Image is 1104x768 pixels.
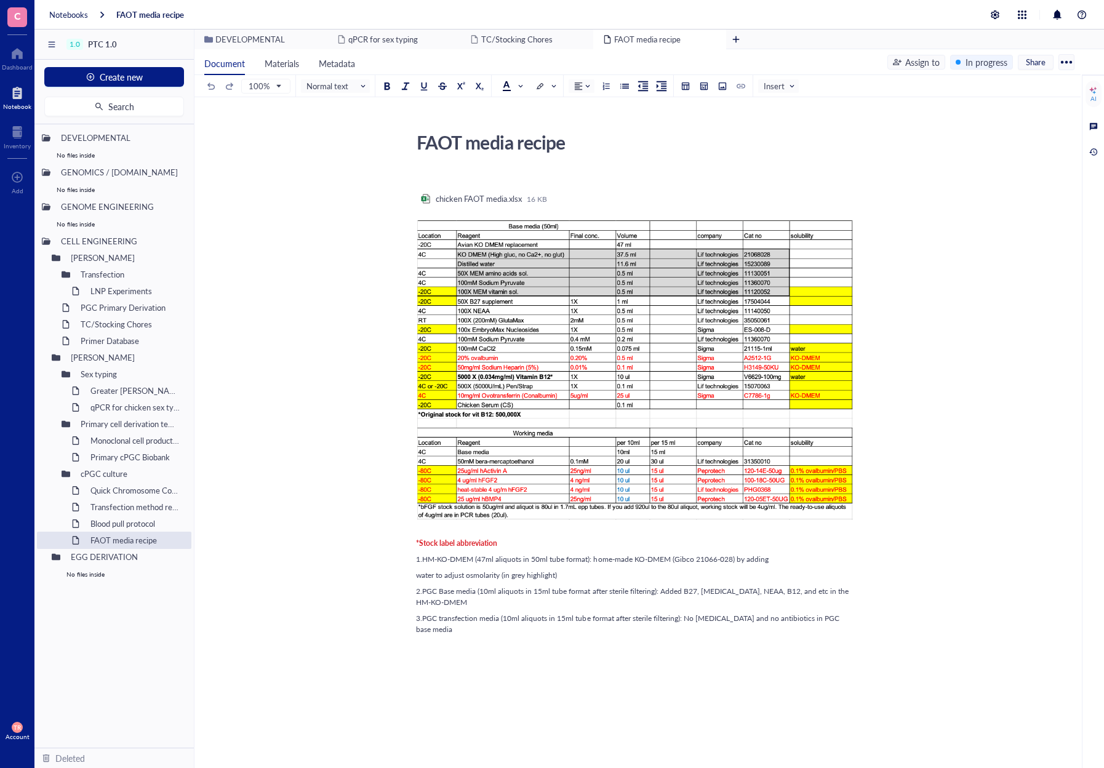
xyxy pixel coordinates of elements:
div: EGG DERIVATION [65,548,186,566]
span: Share [1026,57,1046,68]
div: PGC Primary Derivation [75,299,186,316]
div: 16 KB [527,194,547,204]
button: Create new [44,67,184,87]
div: Transfection method referance [85,498,186,516]
div: CELL ENGINEERING [55,233,186,250]
span: Materials [265,57,299,70]
div: No files inside [47,566,191,583]
a: Inventory [4,122,31,150]
div: TC/Stocking Chores [75,316,186,333]
div: No files inside [37,146,191,164]
div: Quick Chromosome Counting [85,482,186,499]
div: Add [12,187,23,194]
button: Share [1018,55,1054,70]
img: genemod-experiment-image [416,219,854,521]
div: Primary cPGC Biobank [85,449,186,466]
div: Greater [PERSON_NAME] Sex Typing [85,382,186,399]
div: Inventory [4,142,31,150]
a: FAOT media recipe [116,9,184,20]
div: [PERSON_NAME] [65,249,186,266]
span: PTC 1.0 [88,38,117,50]
span: 2.PGC Base media (10ml aliquots in 15ml tube format after sterile filtering): Added B27, [MEDICAL... [416,586,850,607]
span: Insert [764,81,796,92]
div: Dashboard [2,63,33,71]
div: FAOT media recipe [411,127,849,158]
div: No files inside [37,181,191,198]
span: C [14,8,21,23]
div: cPGC culture [75,465,186,482]
span: 3.PGC transfection media (10ml aliquots in 15ml tube format after sterile filtering): No [MEDICAL... [416,613,841,634]
a: Notebooks [49,9,88,20]
div: Primer Database [75,332,186,350]
span: TR [14,724,21,731]
div: Primary cell derivation template [75,415,186,433]
span: Search [108,102,134,111]
div: Monoclonal cell production [85,432,186,449]
span: Create new [100,72,143,82]
div: Deleted [55,751,85,765]
span: *Stock label abbreviation [416,538,497,548]
span: Document [204,57,245,70]
div: Sex typing [75,366,186,383]
a: Dashboard [2,44,33,71]
span: 1.HM-KO-DMEM (47ml aliquots in 50ml tube format): home-made KO-DMEM (Gibco 21066-028) by adding [416,554,769,564]
div: In progress [966,55,1007,69]
a: Notebook [3,83,31,110]
div: 1.0 [70,40,80,49]
div: Blood pull protocol [85,515,186,532]
div: [PERSON_NAME] [65,349,186,366]
div: Notebook [3,103,31,110]
div: DEVELOPMENTAL [55,129,186,146]
span: Normal text [306,81,367,92]
div: AI [1090,95,1097,102]
span: Metadata [319,57,355,70]
div: qPCR for chicken sex typing [85,399,186,416]
div: chicken FAOT media.xlsx [436,193,522,204]
div: Assign to [905,55,940,69]
span: water to adjust osmolarity (in grey highlight) [416,570,557,580]
div: No files inside [37,215,191,233]
div: GENOMICS / [DOMAIN_NAME] [55,164,186,181]
div: Account [6,733,30,740]
span: 100% [249,81,281,92]
div: GENOME ENGINEERING [55,198,186,215]
div: FAOT media recipe [85,532,186,549]
div: LNP Experiments [85,282,186,300]
div: Transfection [75,266,186,283]
button: Search [44,97,184,116]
